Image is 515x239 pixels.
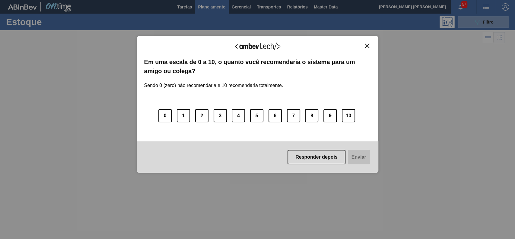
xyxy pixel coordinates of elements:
[250,109,263,122] button: 5
[177,109,190,122] button: 1
[342,109,355,122] button: 10
[287,109,300,122] button: 7
[195,109,208,122] button: 2
[305,109,318,122] button: 8
[269,109,282,122] button: 6
[232,109,245,122] button: 4
[214,109,227,122] button: 3
[363,43,371,48] button: Close
[323,109,337,122] button: 9
[288,150,345,164] button: Responder depois
[365,44,369,48] img: Close
[144,76,283,88] label: Sendo 0 (zero) não recomendaria e 10 recomendaria totalmente.
[144,57,371,76] label: Em uma escala de 0 a 10, o quanto você recomendaria o sistema para um amigo ou colega?
[158,109,172,122] button: 0
[235,43,280,50] img: Logo Ambevtech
